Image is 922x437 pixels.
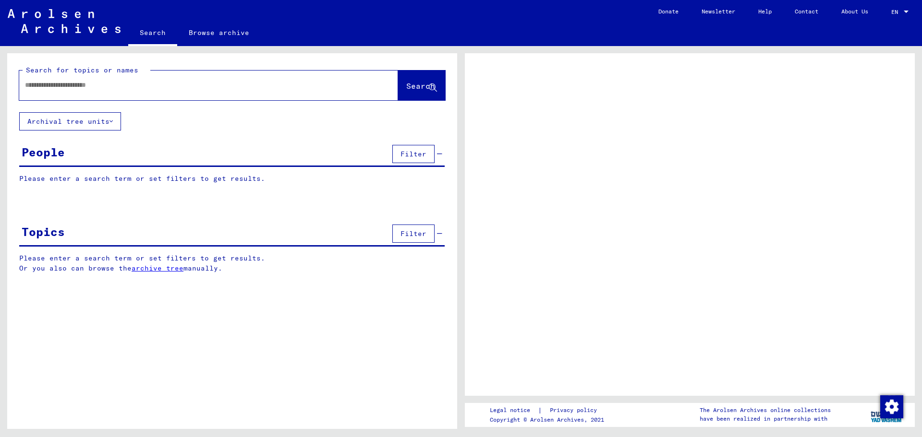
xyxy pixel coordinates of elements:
img: Change consent [880,395,903,418]
a: Search [128,21,177,46]
span: EN [891,9,902,15]
span: Search [406,81,435,91]
div: People [22,143,65,161]
div: Topics [22,223,65,240]
span: Filter [400,150,426,158]
div: | [490,405,608,415]
p: Please enter a search term or set filters to get results. [19,174,445,184]
p: Copyright © Arolsen Archives, 2021 [490,415,608,424]
mat-label: Search for topics or names [26,66,138,74]
button: Filter [392,224,435,243]
p: have been realized in partnership with [700,414,831,423]
a: Browse archive [177,21,261,44]
img: yv_logo.png [869,402,905,426]
button: Filter [392,145,435,163]
button: Archival tree units [19,112,121,130]
p: Please enter a search term or set filters to get results. Or you also can browse the manually. [19,253,445,273]
p: The Arolsen Archives online collections [700,406,831,414]
a: Privacy policy [542,405,608,415]
a: archive tree [132,264,183,272]
button: Search [398,71,445,100]
span: Filter [400,229,426,238]
img: Arolsen_neg.svg [8,9,121,33]
a: Legal notice [490,405,538,415]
